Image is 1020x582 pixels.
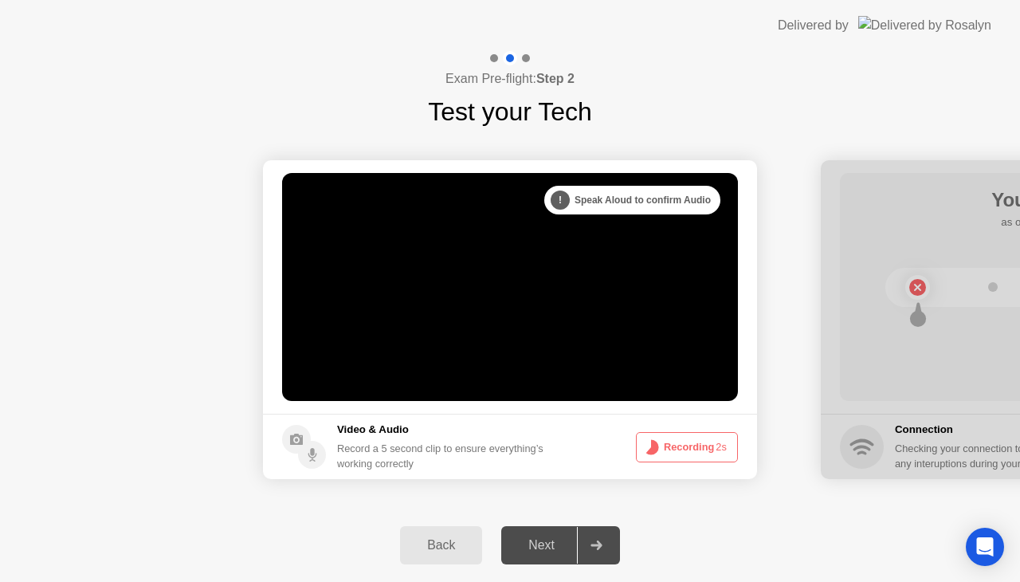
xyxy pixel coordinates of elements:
button: Next [501,526,620,564]
div: Next [506,538,577,553]
div: Speak Aloud to confirm Audio [544,186,720,214]
div: Open Intercom Messenger [966,528,1004,566]
div: Record a 5 second clip to ensure everything’s working correctly [337,441,550,471]
h5: Video & Audio [337,422,550,438]
div: ! [551,191,570,210]
b: Step 2 [536,72,575,85]
img: Delivered by Rosalyn [858,16,991,34]
div: Delivered by [778,16,849,35]
button: Recording2s [636,432,738,462]
h1: Test your Tech [428,92,592,131]
button: Back [400,526,482,564]
span: 2s [716,441,727,453]
div: Back [405,538,477,553]
h4: Exam Pre-flight: [445,69,575,88]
